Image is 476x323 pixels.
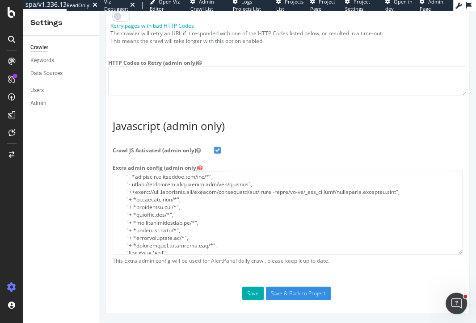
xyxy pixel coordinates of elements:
h3: Javascript (admin only) [13,109,363,121]
div: Admin [30,99,46,108]
label: HTTP Codes to Retry (admin only) [2,45,109,56]
span: Crawl JS Activated (admin only) [7,136,108,143]
label: Retry pages with bad HTTP Codes [11,11,95,19]
span: This Extra admin config will be used for AlertPanel daily crawl, please keep it up to date. [13,246,363,254]
a: Keywords [30,56,93,65]
div: Data Sources [30,69,63,78]
div: Keywords [30,56,54,65]
label: Extra admin config (admin only) [7,150,110,161]
button: HTTP Codes to Retry (admin only) [98,48,102,56]
input: Save & Back to Project [167,276,232,289]
button: Crawl JS Activated (admin only) [97,136,101,143]
a: Crawler [30,43,93,52]
iframe: Intercom live chat [446,293,467,314]
textarea: { "lorem": ["ipsu"], "dolo": { "sit_amet_conse": [ "- *adipiscin.elitseddoe.tem/inc/*", "- utlab:... [13,161,363,243]
div: Settings [30,18,92,28]
a: Users [30,86,93,95]
div: Users [30,86,44,95]
p: The crawler will retry an URL if it responded with one of the HTTP Codes listed below, or resulte... [11,19,368,34]
div: ReadOnly: [67,2,91,9]
div: Crawler [30,43,48,52]
a: Data Sources [30,69,93,78]
button: Save [143,276,164,289]
a: Admin [30,99,93,108]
